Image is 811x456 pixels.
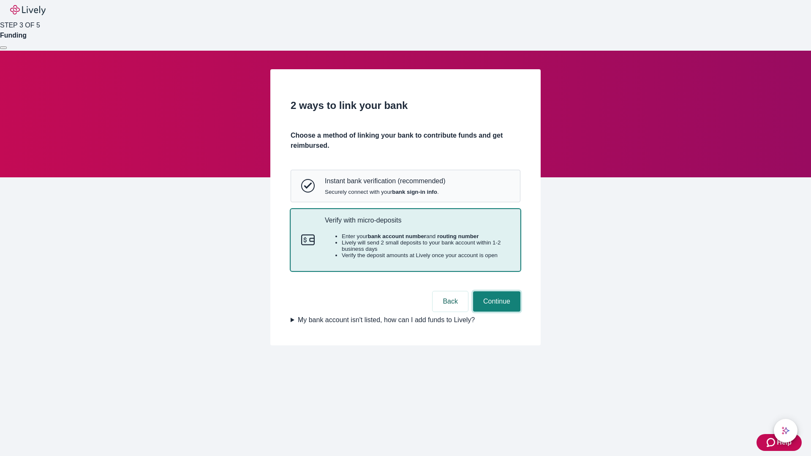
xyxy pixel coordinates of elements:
p: Verify with micro-deposits [325,216,510,224]
li: Enter your and [342,233,510,239]
h4: Choose a method of linking your bank to contribute funds and get reimbursed. [291,130,520,151]
h2: 2 ways to link your bank [291,98,520,113]
summary: My bank account isn't listed, how can I add funds to Lively? [291,315,520,325]
strong: routing number [437,233,479,239]
button: Zendesk support iconHelp [757,434,802,451]
button: Continue [473,291,520,312]
span: Securely connect with your . [325,189,445,195]
button: Instant bank verificationInstant bank verification (recommended)Securely connect with yourbank si... [291,170,520,201]
img: Lively [10,5,46,15]
li: Verify the deposit amounts at Lively once your account is open [342,252,510,258]
button: chat [774,419,797,442]
span: Help [777,437,792,448]
svg: Zendesk support icon [767,437,777,448]
li: Lively will send 2 small deposits to your bank account within 1-2 business days [342,239,510,252]
button: Micro-depositsVerify with micro-depositsEnter yourbank account numberand routing numberLively wil... [291,209,520,271]
svg: Instant bank verification [301,179,315,193]
strong: bank account number [368,233,427,239]
p: Instant bank verification (recommended) [325,177,445,185]
button: Back [433,291,468,312]
strong: bank sign-in info [392,189,437,195]
svg: Micro-deposits [301,233,315,247]
svg: Lively AI Assistant [781,426,790,435]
